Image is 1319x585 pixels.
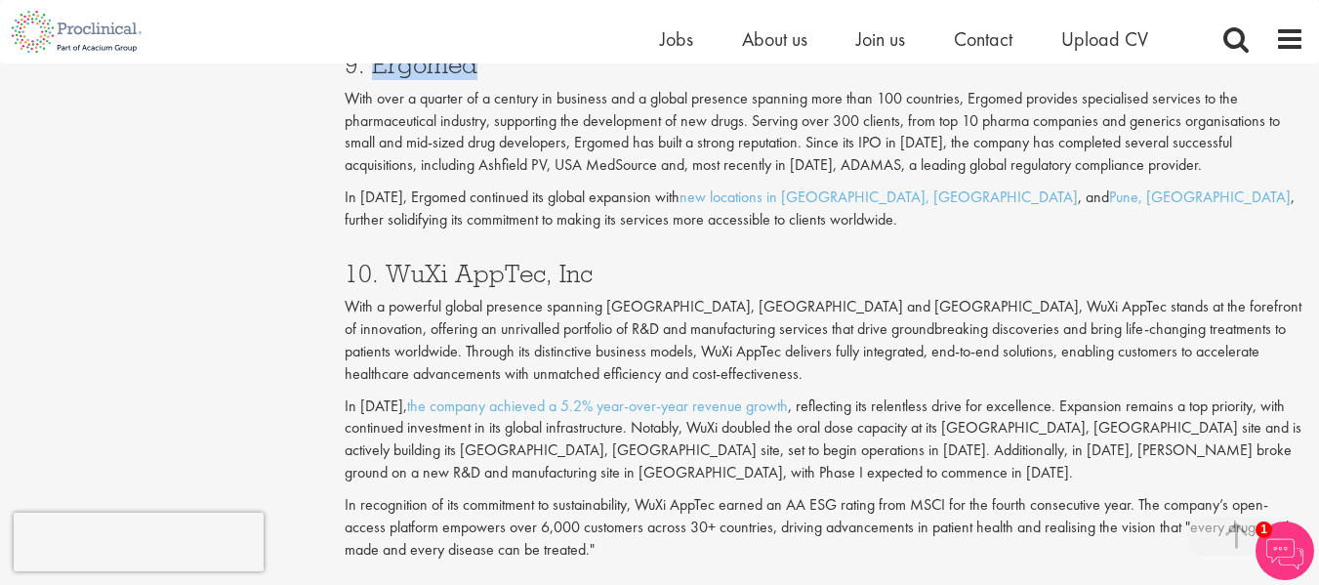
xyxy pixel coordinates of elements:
[345,261,1304,286] h3: 10. WuXi AppTec, Inc
[742,26,807,52] a: About us
[345,296,1304,385] p: With a powerful global presence spanning [GEOGRAPHIC_DATA], [GEOGRAPHIC_DATA] and [GEOGRAPHIC_DAT...
[856,26,905,52] a: Join us
[680,187,1078,207] a: new locations in [GEOGRAPHIC_DATA], [GEOGRAPHIC_DATA]
[345,88,1304,177] p: With over a quarter of a century in business and a global presence spanning more than 100 countri...
[14,513,264,571] iframe: reCAPTCHA
[660,26,693,52] a: Jobs
[1256,522,1314,580] img: Chatbot
[954,26,1012,52] a: Contact
[345,52,1304,77] h3: 9. Ergomed
[1256,522,1272,538] span: 1
[1061,26,1148,52] a: Upload CV
[1109,187,1291,207] a: Pune, [GEOGRAPHIC_DATA]
[407,396,788,416] a: the company achieved a 5.2% year-over-year revenue growth
[345,494,1304,562] p: In recognition of its commitment to sustainability, WuXi AppTec earned an AA ESG rating from MSCI...
[345,396,1304,484] p: In [DATE], , reflecting its relentless drive for excellence. Expansion remains a top priority, wi...
[345,187,1304,231] p: In [DATE], Ergomed continued its global expansion with , and , further solidifying its commitment...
